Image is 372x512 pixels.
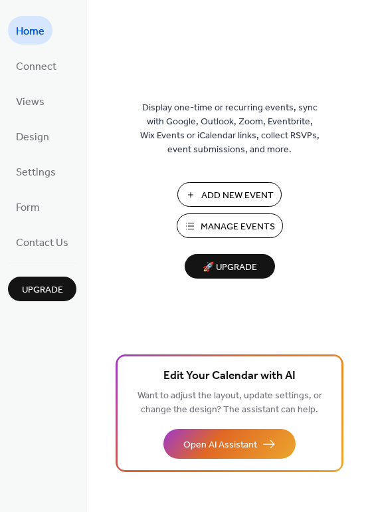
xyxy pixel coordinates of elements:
[193,259,267,277] span: 🚀 Upgrade
[185,254,275,279] button: 🚀 Upgrade
[8,277,76,301] button: Upgrade
[8,192,48,221] a: Form
[177,213,283,238] button: Manage Events
[8,16,52,45] a: Home
[140,101,320,157] span: Display one-time or recurring events, sync with Google, Outlook, Zoom, Eventbrite, Wix Events or ...
[183,438,257,452] span: Open AI Assistant
[16,127,49,148] span: Design
[8,157,64,186] a: Settings
[8,227,76,256] a: Contact Us
[16,57,56,77] span: Connect
[138,387,322,419] span: Want to adjust the layout, update settings, or change the design? The assistant can help.
[16,197,40,218] span: Form
[16,233,68,253] span: Contact Us
[163,367,296,386] span: Edit Your Calendar with AI
[8,51,64,80] a: Connect
[16,162,56,183] span: Settings
[177,182,282,207] button: Add New Event
[16,92,45,112] span: Views
[201,220,275,234] span: Manage Events
[8,122,57,150] a: Design
[163,429,296,459] button: Open AI Assistant
[201,189,274,203] span: Add New Event
[16,21,45,42] span: Home
[22,283,63,297] span: Upgrade
[8,86,52,115] a: Views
